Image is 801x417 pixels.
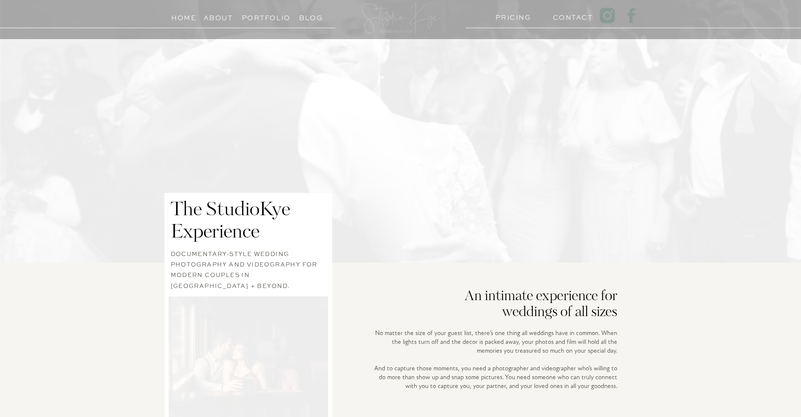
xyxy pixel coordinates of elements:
[171,200,319,245] h2: The StudioKye Experience
[553,11,585,19] a: Contact
[436,289,617,320] h2: An intimate experience for weddings of all sizes
[495,11,528,19] a: PRICING
[292,12,330,20] a: Blog
[242,12,280,20] a: Portfolio
[373,329,617,409] p: No matter the size of your guest list, there’s one thing all weddings have in common. When the li...
[204,12,233,20] a: About
[168,12,200,20] a: Home
[171,248,325,278] h3: Documentary-style wedding photography and videography for modern couples in [GEOGRAPHIC_DATA] + b...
